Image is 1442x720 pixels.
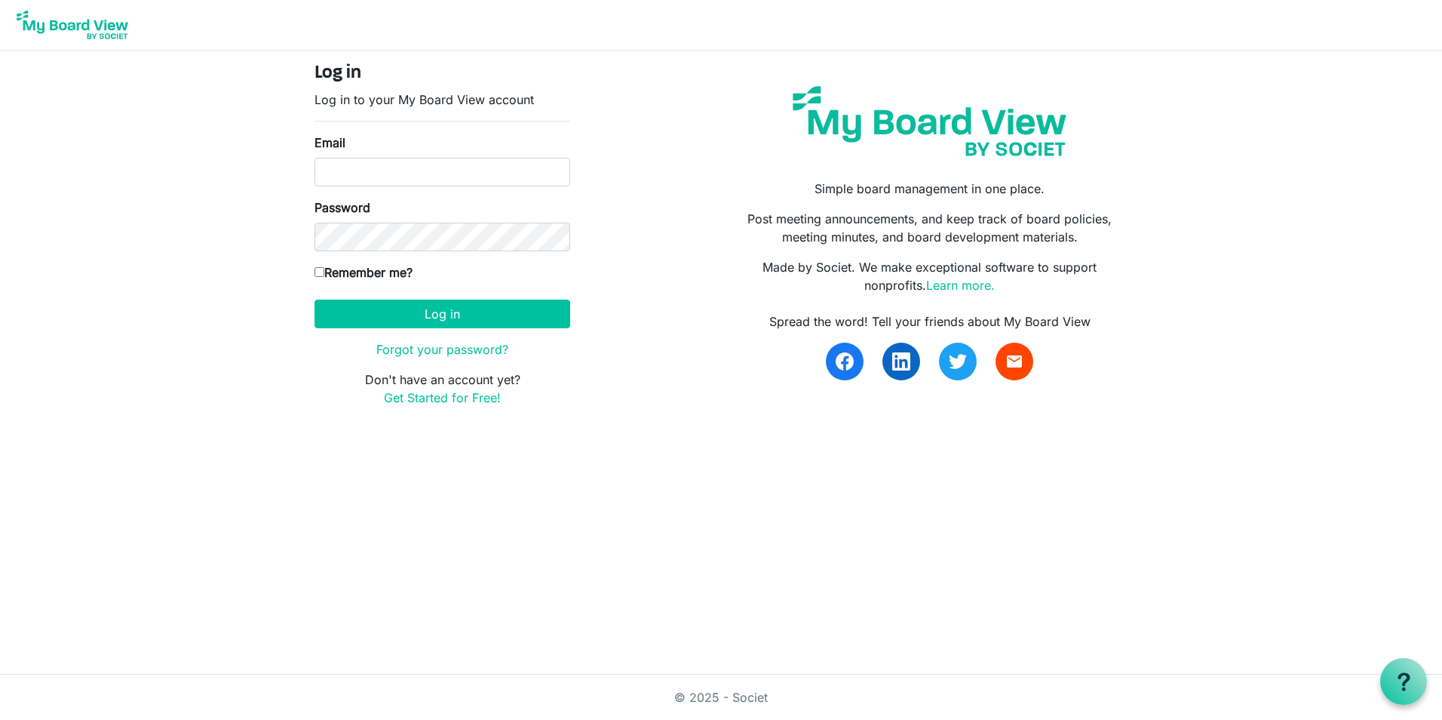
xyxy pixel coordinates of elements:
h4: Log in [314,63,570,85]
p: Log in to your My Board View account [314,91,570,109]
img: my-board-view-societ.svg [781,75,1078,168]
a: Forgot your password? [376,342,508,357]
img: linkedin.svg [892,352,910,371]
a: © 2025 - Societ [674,690,768,705]
label: Remember me? [314,263,413,282]
p: Post meeting announcements, and keep track of board policies, meeting minutes, and board developm... [732,210,1128,246]
span: email [1005,352,1023,371]
p: Made by Societ. We make exceptional software to support nonprofits. [732,258,1128,294]
p: Simple board management in one place. [732,180,1128,198]
a: Learn more. [926,278,995,293]
div: Spread the word! Tell your friends about My Board View [732,312,1128,331]
img: My Board View Logo [12,6,133,44]
input: Remember me? [314,267,324,277]
label: Password [314,198,370,217]
a: email [996,343,1033,380]
a: Get Started for Free! [384,390,501,405]
img: facebook.svg [836,352,854,371]
button: Log in [314,300,570,328]
label: Email [314,134,345,152]
img: twitter.svg [949,352,967,371]
p: Don't have an account yet? [314,371,570,407]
